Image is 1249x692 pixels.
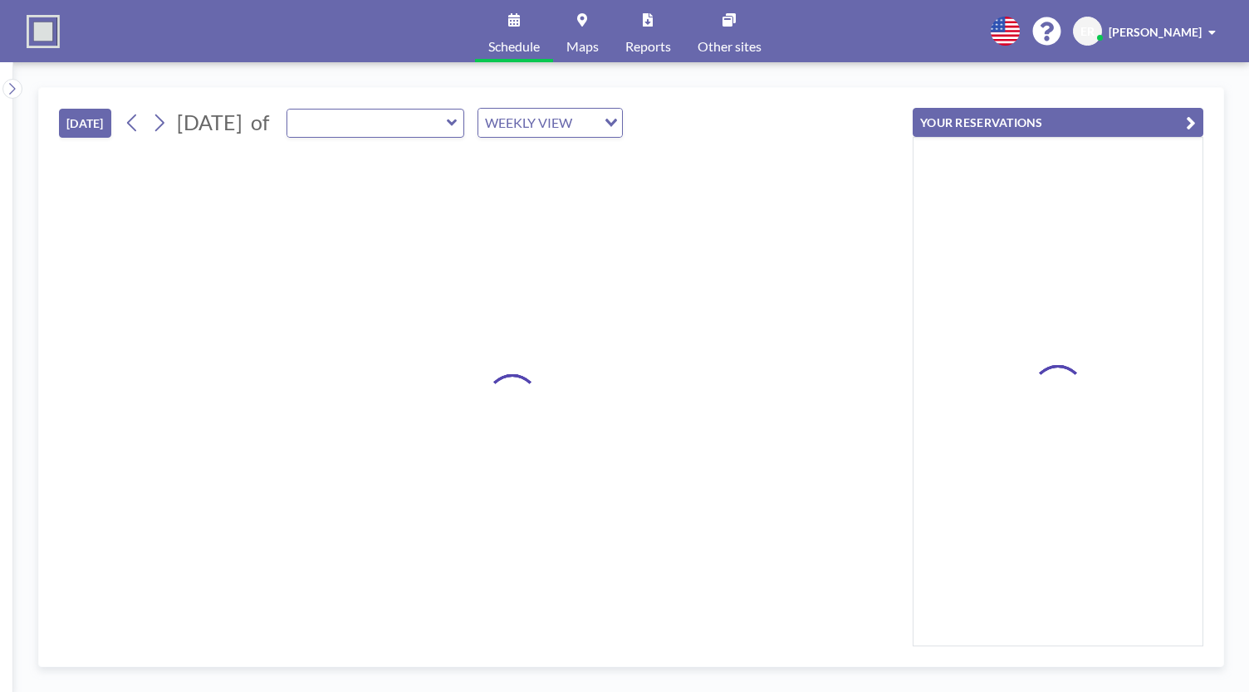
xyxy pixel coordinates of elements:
span: WEEKLY VIEW [482,112,576,134]
span: [DATE] [177,110,242,134]
span: of [251,110,269,135]
div: Search for option [478,109,622,137]
span: Other sites [698,40,762,53]
span: Reports [625,40,671,53]
input: Search for option [577,112,595,134]
span: [PERSON_NAME] [1109,25,1202,39]
span: Maps [566,40,599,53]
button: YOUR RESERVATIONS [913,108,1203,137]
span: ER [1080,24,1095,39]
span: Schedule [488,40,540,53]
button: [DATE] [59,109,111,138]
img: organization-logo [27,15,60,48]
